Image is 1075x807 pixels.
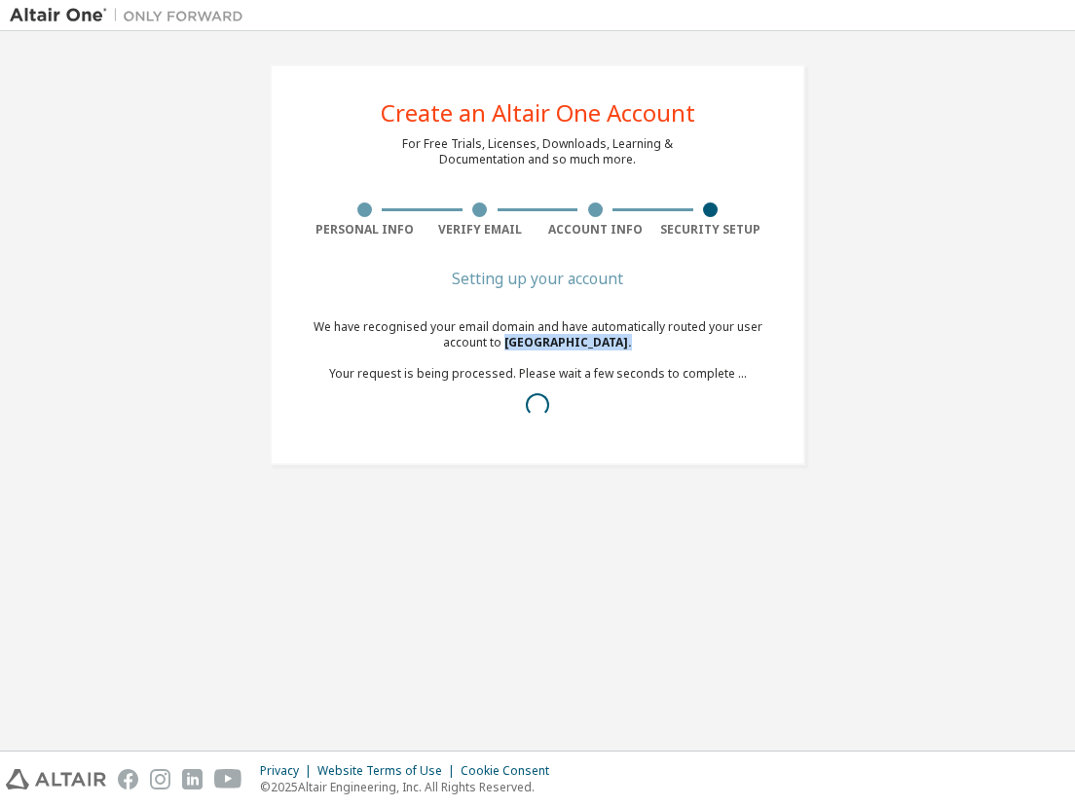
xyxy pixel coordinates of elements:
[653,222,769,238] div: Security Setup
[461,763,561,779] div: Cookie Consent
[6,769,106,789] img: altair_logo.svg
[317,763,461,779] div: Website Terms of Use
[307,222,423,238] div: Personal Info
[10,6,253,25] img: Altair One
[307,273,768,284] div: Setting up your account
[504,334,632,350] span: [GEOGRAPHIC_DATA] .
[182,769,203,789] img: linkedin.svg
[423,222,538,238] div: Verify Email
[260,779,561,795] p: © 2025 Altair Engineering, Inc. All Rights Reserved.
[260,763,317,779] div: Privacy
[402,136,673,167] div: For Free Trials, Licenses, Downloads, Learning & Documentation and so much more.
[150,769,170,789] img: instagram.svg
[118,769,138,789] img: facebook.svg
[307,319,768,428] div: We have recognised your email domain and have automatically routed your user account to Your requ...
[381,101,695,125] div: Create an Altair One Account
[214,769,242,789] img: youtube.svg
[537,222,653,238] div: Account Info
